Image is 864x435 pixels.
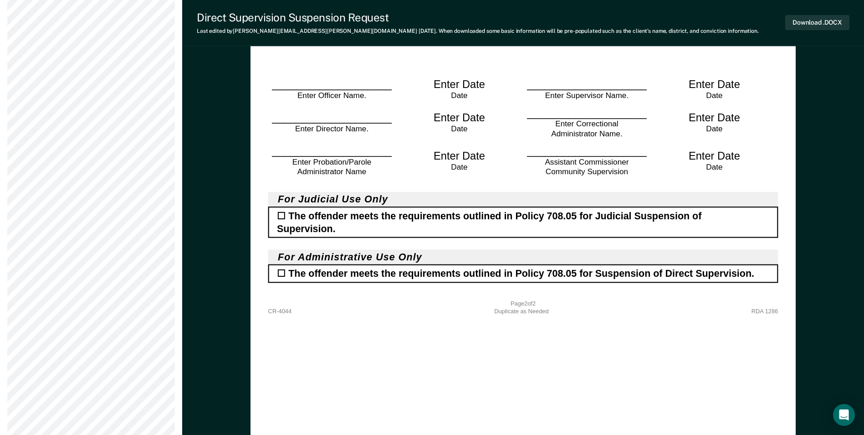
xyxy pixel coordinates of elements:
[281,124,383,135] div: Enter Director Name.
[408,92,510,102] div: Date
[523,105,650,140] div: ____________________
[281,92,383,102] div: Enter Officer Name.
[663,92,765,102] div: Date
[689,78,740,92] div: Enter Date
[197,11,759,24] div: Direct Supervision Suspension Request
[268,264,778,283] div: ☐ The offender meets the requirements outlined in Policy 708.05 for Suspension of Direct Supervis...
[536,119,638,140] div: Enter Correctional Administrator Name.
[419,28,436,34] span: [DATE]
[523,144,650,178] div: ____________________
[536,92,638,102] div: Enter Supervisor Name.
[833,404,855,426] div: Open Intercom Messenger
[434,149,485,163] div: Enter Date
[689,111,740,125] div: Enter Date
[511,300,536,308] span: Page 2 of 2
[536,158,638,178] div: Assistant Commissioner Community Supervision
[268,308,291,316] span: CR-4044
[663,163,765,173] div: Date
[268,249,778,264] h2: For Administrative Use Only
[268,144,395,178] div: ____________________
[434,78,485,92] div: Enter Date
[281,158,383,178] div: Enter Probation/Parole Administrator Name
[408,124,510,135] div: Date
[663,124,765,135] div: Date
[408,163,510,173] div: Date
[197,28,759,34] div: Last edited by [PERSON_NAME][EMAIL_ADDRESS][PERSON_NAME][DOMAIN_NAME] . When downloaded some basi...
[751,308,778,316] span: RDA 1286
[268,192,778,207] h2: For Judicial Use Only
[785,15,849,30] button: Download .DOCX
[689,149,740,163] div: Enter Date
[434,111,485,125] div: Enter Date
[494,308,548,316] span: Duplicate as Needed
[268,78,395,102] div: ____________________
[268,111,395,135] div: ____________________
[523,78,650,102] div: ____________________
[268,207,778,238] div: ☐ The offender meets the requirements outlined in Policy 708.05 for Judicial Suspension of Superv...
